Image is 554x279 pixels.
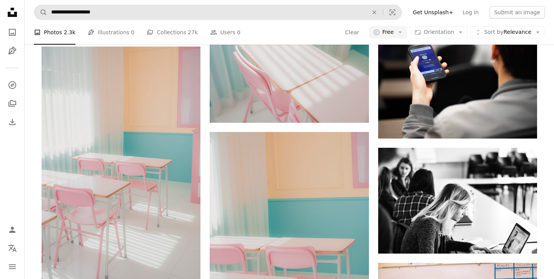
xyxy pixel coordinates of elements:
button: Orientation [410,26,467,38]
a: Log in / Sign up [5,222,20,237]
a: Illustrations [5,43,20,58]
a: Illustrations 0 [88,20,134,45]
button: Language [5,241,20,256]
a: Home — Unsplash [5,5,20,22]
img: a pink table and chairs in a room [210,17,369,122]
span: 27k [188,28,198,37]
button: Visual search [383,5,402,20]
a: a person holding a cell phone [378,65,537,72]
button: Submit an image [489,6,545,18]
button: Clear [345,26,360,38]
span: 0 [131,28,135,37]
span: Relevance [484,28,531,36]
a: Get Unsplash+ [408,6,458,18]
button: Search Unsplash [34,5,47,20]
img: woman in black long sleeve shirt using laptop computer [378,148,537,254]
button: Free [369,26,407,38]
a: Photos [5,25,20,40]
a: Collections 27k [147,20,198,45]
span: 0 [237,28,240,37]
a: a room that has a bunch of pink chairs in it [42,162,200,169]
span: Sort by [484,29,503,35]
form: Find visuals sitewide [34,5,402,20]
button: Clear [366,5,383,20]
button: Sort byRelevance [471,26,545,38]
a: Collections [5,96,20,111]
a: Log in [458,6,483,18]
span: Free [382,28,394,36]
a: a pink table and chairs in a room [210,66,369,73]
a: woman in black long sleeve shirt using laptop computer [378,197,537,204]
a: Explore [5,77,20,93]
span: Orientation [424,29,454,35]
a: a row of pink chairs sitting next to a table [210,247,369,254]
a: Users 0 [210,20,240,45]
button: Menu [5,259,20,274]
a: Download History [5,114,20,130]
